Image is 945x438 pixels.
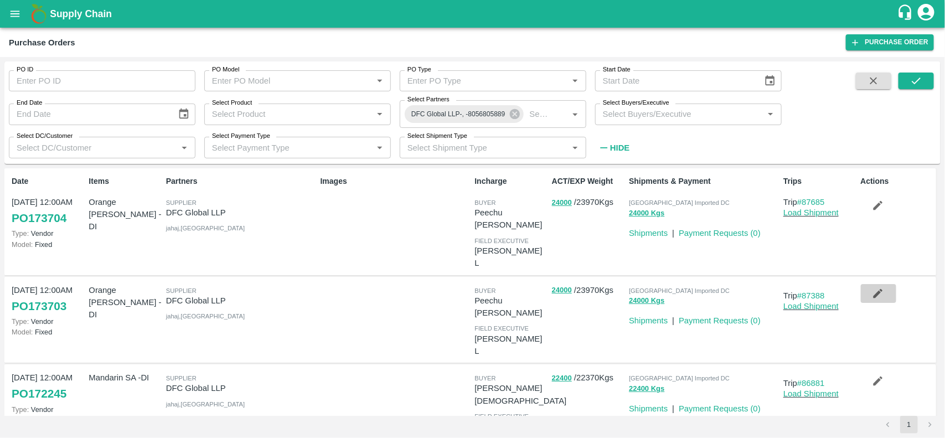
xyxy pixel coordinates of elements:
[629,295,664,307] button: 24000 Kgs
[474,199,495,206] span: buyer
[12,240,33,249] span: Model:
[797,291,825,300] a: #87388
[568,107,582,121] button: Open
[568,74,582,88] button: Open
[12,229,29,238] span: Type:
[89,176,161,187] p: Items
[2,1,28,27] button: open drawer
[595,138,633,157] button: Hide
[861,176,933,187] p: Actions
[603,65,631,74] label: Start Date
[474,333,547,358] p: [PERSON_NAME] L
[212,99,252,107] label: Select Product
[474,245,547,270] p: [PERSON_NAME] L
[12,176,84,187] p: Date
[598,107,760,121] input: Select Buyers/Executive
[629,199,730,206] span: [GEOGRAPHIC_DATA] Imported DC
[208,140,355,154] input: Select Payment Type
[797,379,825,388] a: #86881
[679,404,761,413] a: Payment Requests (0)
[525,107,550,121] input: Select Partners
[12,415,84,425] p: Fixed
[407,65,431,74] label: PO Type
[552,284,624,297] p: / 23970 Kgs
[12,405,29,414] span: Type:
[629,316,668,325] a: Shipments
[403,74,550,88] input: Enter PO Type
[552,284,572,297] button: 24000
[595,70,755,91] input: Start Date
[166,176,316,187] p: Partners
[50,8,112,19] b: Supply Chain
[552,197,572,209] button: 24000
[783,302,839,311] a: Load Shipment
[166,287,197,294] span: Supplier
[407,95,450,104] label: Select Partners
[166,375,197,382] span: Supplier
[373,107,387,121] button: Open
[321,176,471,187] p: Images
[166,295,316,307] p: DFC Global LLP
[897,4,916,24] div: customer-support
[405,105,524,123] div: DFC Global LLP-, -8056805889
[12,328,33,336] span: Model:
[89,196,161,233] p: Orange [PERSON_NAME] - DI
[50,6,897,22] a: Supply Chain
[177,141,192,155] button: Open
[668,310,674,327] div: |
[12,372,84,384] p: [DATE] 12:00AM
[89,372,161,384] p: Mandarin SA -DI
[629,404,668,413] a: Shipments
[629,287,730,294] span: [GEOGRAPHIC_DATA] Imported DC
[12,384,66,404] a: PO172245
[668,223,674,239] div: |
[12,208,66,228] a: PO173704
[17,65,33,74] label: PO ID
[17,99,42,107] label: End Date
[12,316,84,327] p: Vendor
[783,196,856,208] p: Trip
[679,229,761,238] a: Payment Requests (0)
[900,416,918,434] button: page 1
[166,382,316,394] p: DFC Global LLP
[403,140,565,154] input: Select Shipment Type
[9,104,169,125] input: End Date
[474,382,566,407] p: [PERSON_NAME][DEMOGRAPHIC_DATA]
[877,416,941,434] nav: pagination navigation
[783,377,856,389] p: Trip
[668,398,674,415] div: |
[629,375,730,382] span: [GEOGRAPHIC_DATA] Imported DC
[846,34,934,50] a: Purchase Order
[783,208,839,217] a: Load Shipment
[12,228,84,239] p: Vendor
[916,2,936,25] div: account of current user
[629,207,664,220] button: 24000 Kgs
[166,199,197,206] span: Supplier
[474,176,547,187] p: Incharge
[12,296,66,316] a: PO173703
[474,413,529,420] span: field executive
[212,132,270,141] label: Select Payment Type
[568,141,582,155] button: Open
[12,196,84,208] p: [DATE] 12:00AM
[9,35,75,50] div: Purchase Orders
[679,316,761,325] a: Payment Requests (0)
[166,401,245,408] span: jahaj , [GEOGRAPHIC_DATA]
[208,74,355,88] input: Enter PO Model
[610,143,629,152] strong: Hide
[629,383,664,395] button: 22400 Kgs
[17,132,73,141] label: Select DC/Customer
[474,295,547,320] p: Peechu [PERSON_NAME]
[212,65,240,74] label: PO Model
[12,140,174,154] input: Select DC/Customer
[166,207,316,219] p: DFC Global LLP
[12,317,29,326] span: Type:
[474,207,547,231] p: Peechu [PERSON_NAME]
[89,284,161,321] p: Orange [PERSON_NAME] - DI
[603,99,669,107] label: Select Buyers/Executive
[552,372,624,384] p: / 22370 Kgs
[28,3,50,25] img: logo
[12,284,84,296] p: [DATE] 12:00AM
[12,327,84,337] p: Fixed
[166,313,245,320] span: jahaj , [GEOGRAPHIC_DATA]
